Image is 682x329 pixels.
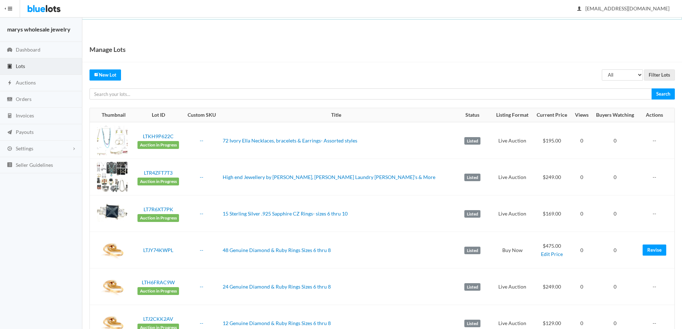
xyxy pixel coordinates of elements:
th: Status [453,108,492,122]
span: Auction in Progress [137,214,179,222]
td: -- [639,268,674,305]
th: Custom SKU [183,108,219,122]
td: -- [639,195,674,232]
td: 0 [571,232,592,268]
ion-icon: calculator [6,113,13,120]
th: Buyers Watching [592,108,638,122]
td: Live Auction [492,122,533,159]
span: Payouts [16,129,34,135]
a: LTR4ZFT7T3 [144,170,173,176]
th: Title [220,108,453,122]
a: Edit Price [541,251,563,257]
label: Listed [464,283,480,291]
input: Filter Lots [644,69,675,81]
ion-icon: speedometer [6,47,13,54]
a: LTJ2CKK2AV [143,316,173,322]
ion-icon: cog [6,146,13,153]
ion-icon: clipboard [6,63,13,70]
td: Live Auction [492,159,533,195]
span: Invoices [16,112,34,118]
a: -- [200,137,203,144]
a: 12 Genuine Diamond & Ruby Rings Sizes 6 thru 8 [223,320,331,326]
td: Live Auction [492,268,533,305]
a: 72 Ivory Ella Necklaces, bracelets & Earrings- Assorted styles [223,137,357,144]
td: 0 [592,159,638,195]
a: High end Jewellery by [PERSON_NAME], [PERSON_NAME] Laundry [PERSON_NAME]'s & More [223,174,435,180]
span: Settings [16,145,33,151]
td: 0 [592,232,638,268]
td: Live Auction [492,195,533,232]
span: Auctions [16,79,36,86]
td: $195.00 [533,122,571,159]
ion-icon: flash [6,80,13,87]
span: Lots [16,63,25,69]
ion-icon: person [576,6,583,13]
label: Listed [464,210,480,218]
input: Search your lots... [90,88,652,100]
a: -- [200,320,203,326]
ion-icon: paper plane [6,129,13,136]
span: Auction in Progress [137,178,179,185]
span: [EMAIL_ADDRESS][DOMAIN_NAME] [577,5,669,11]
td: $169.00 [533,195,571,232]
label: Listed [464,247,480,255]
span: Auction in Progress [137,287,179,295]
th: Views [571,108,592,122]
a: Revise [643,245,666,256]
h1: Manage Lots [90,44,126,55]
th: Thumbnail [90,108,133,122]
th: Lot ID [133,108,184,122]
a: 48 Genuine Diamond & Ruby Rings Sizes 6 thru 8 [223,247,331,253]
a: 15 Sterling Silver .925 Sapphire CZ Rings- sizes 6 thru 10 [223,211,348,217]
td: 0 [592,195,638,232]
td: $249.00 [533,268,571,305]
span: Auction in Progress [137,141,179,149]
a: -- [200,284,203,290]
label: Listed [464,320,480,328]
ion-icon: cash [6,96,13,103]
td: $475.00 [533,232,571,268]
a: LTJY74KWPL [143,247,173,253]
td: 0 [571,159,592,195]
span: Seller Guidelines [16,162,53,168]
td: 0 [592,122,638,159]
a: createNew Lot [90,69,121,81]
a: LT7R6XT7PK [144,206,173,212]
span: Orders [16,96,32,102]
th: Listing Format [492,108,533,122]
strong: marys wholesale jewelry [7,26,71,33]
td: 0 [571,122,592,159]
th: Current Price [533,108,571,122]
td: -- [639,159,674,195]
label: Listed [464,174,480,182]
a: LTKH9P622C [143,133,174,139]
a: LTH6FRAC9W [142,279,175,285]
td: 0 [571,268,592,305]
td: 0 [571,195,592,232]
a: -- [200,247,203,253]
a: -- [200,211,203,217]
input: Search [652,88,675,100]
td: 0 [592,268,638,305]
a: -- [200,174,203,180]
a: 24 Genuine Diamond & Ruby Rings Sizes 6 thru 8 [223,284,331,290]
td: $249.00 [533,159,571,195]
span: Dashboard [16,47,40,53]
label: Listed [464,137,480,145]
td: -- [639,122,674,159]
th: Actions [639,108,674,122]
ion-icon: list box [6,162,13,169]
ion-icon: create [94,72,99,77]
td: Buy Now [492,232,533,268]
